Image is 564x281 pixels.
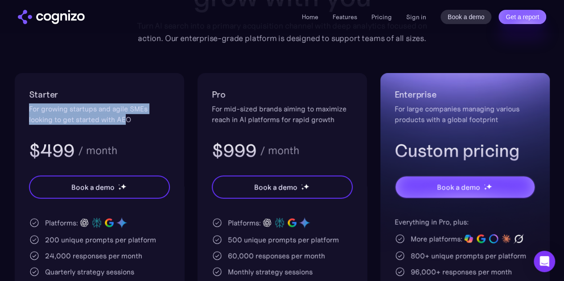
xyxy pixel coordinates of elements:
[333,13,357,21] a: Features
[534,251,555,272] div: Open Intercom Messenger
[29,139,75,162] h3: $499
[212,139,257,162] h3: $999
[395,175,535,199] a: Book a demostarstarstar
[29,103,170,125] div: For growing startups and agile SMEs looking to get started with AEO
[260,145,299,156] div: / month
[395,139,535,162] h3: Custom pricing
[395,87,535,102] h2: Enterprise
[45,266,134,277] div: Quarterly strategy sessions
[411,266,512,277] div: 96,000+ responses per month
[45,217,78,228] div: Platforms:
[18,10,85,24] img: cognizo logo
[228,234,339,245] div: 500 unique prompts per platform
[120,183,126,189] img: star
[484,187,487,190] img: star
[406,12,426,22] a: Sign in
[303,183,309,189] img: star
[371,13,392,21] a: Pricing
[395,103,535,125] div: For large companies managing various products with a global footprint
[395,216,535,227] div: Everything in Pro, plus:
[498,10,546,24] a: Get a report
[254,182,297,192] div: Book a demo
[212,103,353,125] div: For mid-sized brands aiming to maximize reach in AI platforms for rapid growth
[302,13,318,21] a: Home
[45,234,156,245] div: 200 unique prompts per platform
[484,184,485,185] img: star
[71,182,114,192] div: Book a demo
[212,175,353,199] a: Book a demostarstarstar
[228,217,261,228] div: Platforms:
[45,250,142,261] div: 24,000 responses per month
[118,187,121,190] img: star
[29,87,170,102] h2: Starter
[18,10,85,24] a: home
[411,233,462,244] div: More platforms:
[212,87,353,102] h2: Pro
[228,250,325,261] div: 60,000 responses per month
[301,187,304,190] img: star
[78,145,117,156] div: / month
[228,266,313,277] div: Monthly strategy sessions
[486,183,492,189] img: star
[411,250,526,261] div: 800+ unique prompts per platform
[440,10,492,24] a: Book a demo
[301,184,302,185] img: star
[29,175,170,199] a: Book a demostarstarstar
[118,184,119,185] img: star
[437,182,480,192] div: Book a demo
